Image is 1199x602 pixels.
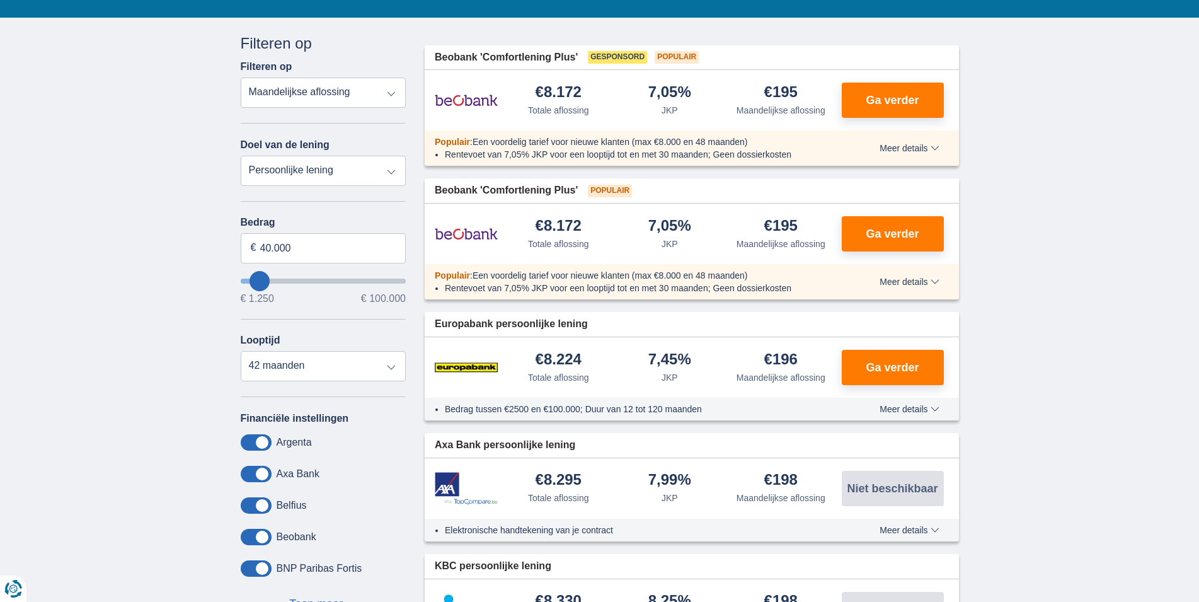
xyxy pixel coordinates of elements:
[435,559,551,574] span: KBC persoonlijke lening
[425,136,844,148] div: :
[425,269,844,282] div: :
[435,218,498,250] img: product.pl.alt Beobank
[277,531,316,543] label: Beobank
[536,352,582,369] div: €8.224
[648,218,691,235] div: 7,05%
[241,294,274,304] span: € 1.250
[241,33,406,54] div: Filteren op
[445,403,834,415] li: Bedrag tussen €2500 en €100.000; Duur van 12 tot 120 maanden
[435,84,498,116] img: product.pl.alt Beobank
[528,492,589,504] div: Totale aflossing
[880,405,939,414] span: Meer details
[241,335,280,346] label: Looptijd
[435,50,578,65] span: Beobank 'Comfortlening Plus'
[866,362,919,373] span: Ga verder
[435,472,498,506] img: product.pl.alt Axa Bank
[737,371,825,384] div: Maandelijkse aflossing
[662,492,678,504] div: JKP
[880,277,939,286] span: Meer details
[588,185,632,197] span: Populair
[241,139,330,151] label: Doel van de lening
[277,468,319,480] label: Axa Bank
[648,84,691,101] div: 7,05%
[764,352,798,369] div: €196
[251,241,256,255] span: €
[241,279,406,284] input: wantToBorrow
[241,413,349,424] label: Financiële instellingen
[277,500,307,511] label: Belfius
[648,352,691,369] div: 7,45%
[277,563,362,574] label: BNP Paribas Fortis
[842,83,944,118] button: Ga verder
[870,525,948,535] button: Meer details
[445,282,834,294] li: Rentevoet van 7,05% JKP voor een looptijd tot en met 30 maanden; Geen dossierkosten
[842,216,944,252] button: Ga verder
[435,438,575,453] span: Axa Bank persoonlijke lening
[435,183,578,198] span: Beobank 'Comfortlening Plus'
[241,217,406,228] label: Bedrag
[737,492,825,504] div: Maandelijkse aflossing
[870,143,948,153] button: Meer details
[737,104,825,117] div: Maandelijkse aflossing
[473,270,748,281] span: Een voordelig tarief voor nieuwe klanten (max €8.000 en 48 maanden)
[764,218,798,235] div: €195
[662,104,678,117] div: JKP
[445,148,834,161] li: Rentevoet van 7,05% JKP voor een looptijd tot en met 30 maanden; Geen dossierkosten
[880,144,939,153] span: Meer details
[241,61,292,72] label: Filteren op
[842,350,944,385] button: Ga verder
[435,352,498,383] img: product.pl.alt Europabank
[473,137,748,147] span: Een voordelig tarief voor nieuwe klanten (max €8.000 en 48 maanden)
[528,371,589,384] div: Totale aflossing
[435,317,588,332] span: Europabank persoonlijke lening
[277,437,312,448] label: Argenta
[648,472,691,489] div: 7,99%
[536,472,582,489] div: €8.295
[880,526,939,535] span: Meer details
[870,277,948,287] button: Meer details
[536,218,582,235] div: €8.172
[588,51,647,64] span: Gesponsord
[655,51,699,64] span: Populair
[866,95,919,106] span: Ga verder
[662,238,678,250] div: JKP
[528,104,589,117] div: Totale aflossing
[737,238,825,250] div: Maandelijkse aflossing
[847,483,938,494] span: Niet beschikbaar
[528,238,589,250] div: Totale aflossing
[435,137,470,147] span: Populair
[662,371,678,384] div: JKP
[445,524,834,536] li: Elektronische handtekening van je contract
[870,404,948,414] button: Meer details
[536,84,582,101] div: €8.172
[764,472,798,489] div: €198
[361,294,406,304] span: € 100.000
[842,471,944,506] button: Niet beschikbaar
[866,228,919,240] span: Ga verder
[764,84,798,101] div: €195
[435,270,470,281] span: Populair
